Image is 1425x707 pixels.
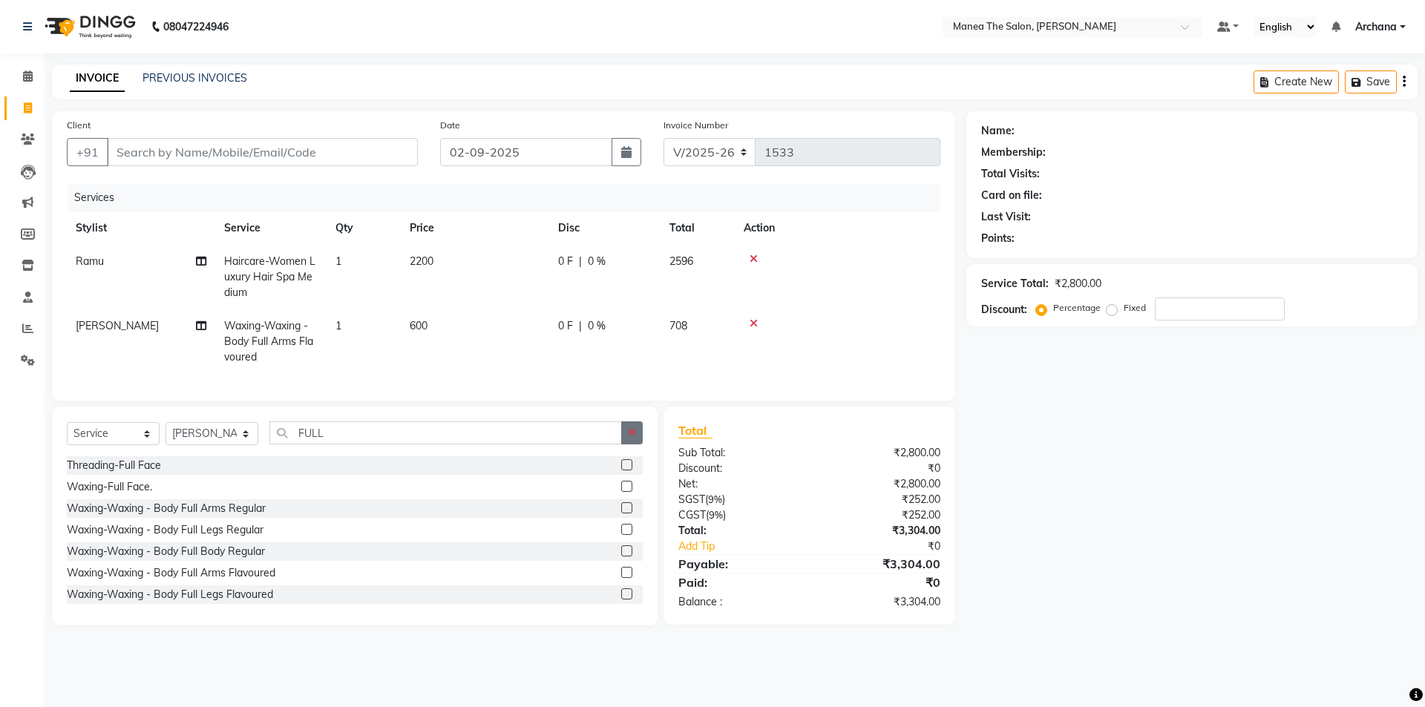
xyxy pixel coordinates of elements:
[1124,301,1146,315] label: Fixed
[269,421,622,444] input: Search or Scan
[335,319,341,332] span: 1
[667,445,809,461] div: Sub Total:
[667,555,809,573] div: Payable:
[38,6,140,47] img: logo
[667,573,809,591] div: Paid:
[401,211,549,245] th: Price
[67,565,275,581] div: Waxing-Waxing - Body Full Arms Flavoured
[981,231,1015,246] div: Points:
[67,544,265,559] div: Waxing-Waxing - Body Full Body Regular
[735,211,940,245] th: Action
[709,509,723,521] span: 9%
[809,492,951,507] div: ₹252.00
[1345,70,1397,93] button: Save
[809,476,951,492] div: ₹2,800.00
[1053,301,1101,315] label: Percentage
[335,254,341,268] span: 1
[661,211,735,245] th: Total
[667,492,809,507] div: ( )
[809,445,951,461] div: ₹2,800.00
[67,501,266,516] div: Waxing-Waxing - Body Full Arms Regular
[667,461,809,476] div: Discount:
[67,119,91,132] label: Client
[981,145,1046,160] div: Membership:
[809,573,951,591] div: ₹0
[809,461,951,476] div: ₹0
[549,211,661,245] th: Disc
[410,319,427,332] span: 600
[76,319,159,332] span: [PERSON_NAME]
[142,71,247,85] a: PREVIOUS INVOICES
[67,458,161,473] div: Threading-Full Face
[1254,70,1339,93] button: Create New
[678,508,706,522] span: CGST
[667,523,809,539] div: Total:
[224,254,315,299] span: Haircare-Women Luxury Hair Spa Medium
[579,254,582,269] span: |
[558,254,573,269] span: 0 F
[667,594,809,610] div: Balance :
[809,507,951,523] div: ₹252.00
[667,539,833,554] a: Add Tip
[76,254,104,268] span: Ramu
[224,319,313,364] span: Waxing-Waxing - Body Full Arms Flavoured
[669,254,693,268] span: 2596
[667,476,809,492] div: Net:
[678,493,705,506] span: SGST
[327,211,401,245] th: Qty
[678,423,712,438] span: Total
[981,209,1031,225] div: Last Visit:
[67,138,108,166] button: +91
[981,123,1015,139] div: Name:
[981,302,1027,318] div: Discount:
[1355,19,1397,35] span: Archana
[809,594,951,610] div: ₹3,304.00
[67,211,215,245] th: Stylist
[981,188,1042,203] div: Card on file:
[163,6,229,47] b: 08047224946
[67,479,152,495] div: Waxing-Full Face.
[667,507,809,523] div: ( )
[68,184,951,211] div: Services
[215,211,327,245] th: Service
[1055,276,1101,292] div: ₹2,800.00
[664,119,728,132] label: Invoice Number
[981,276,1049,292] div: Service Total:
[67,522,263,538] div: Waxing-Waxing - Body Full Legs Regular
[579,318,582,334] span: |
[809,555,951,573] div: ₹3,304.00
[708,493,722,505] span: 9%
[107,138,418,166] input: Search by Name/Mobile/Email/Code
[558,318,573,334] span: 0 F
[981,166,1040,182] div: Total Visits:
[833,539,951,554] div: ₹0
[67,587,273,602] div: Waxing-Waxing - Body Full Legs Flavoured
[809,523,951,539] div: ₹3,304.00
[669,319,687,332] span: 708
[410,254,433,268] span: 2200
[440,119,460,132] label: Date
[588,318,606,334] span: 0 %
[70,65,125,92] a: INVOICE
[588,254,606,269] span: 0 %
